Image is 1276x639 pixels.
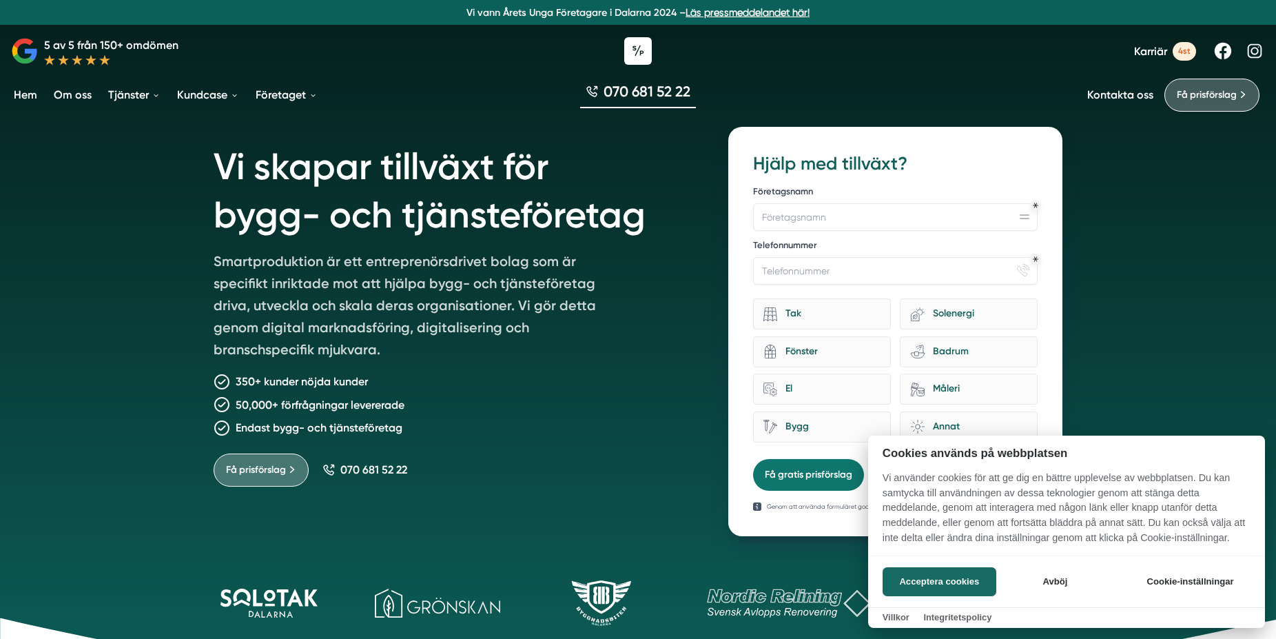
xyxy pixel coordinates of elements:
p: Vi använder cookies för att ge dig en bättre upplevelse av webbplatsen. Du kan samtycka till anvä... [868,471,1265,555]
button: Cookie-inställningar [1130,567,1251,596]
a: Villkor [883,612,909,622]
h2: Cookies används på webbplatsen [868,447,1265,460]
button: Acceptera cookies [883,567,996,596]
button: Avböj [1000,567,1110,596]
a: Integritetspolicy [923,612,991,622]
